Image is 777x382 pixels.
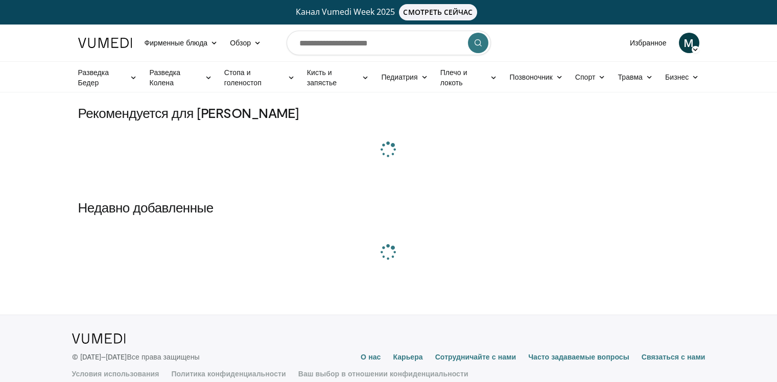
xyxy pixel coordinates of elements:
[171,369,286,378] ya-tr-span: Политика конфиденциальности
[381,72,417,82] ya-tr-span: Педиатрия
[679,33,699,53] a: M
[510,72,553,82] ya-tr-span: Позвоночник
[434,67,504,88] a: Плечо и локоть
[143,67,218,88] a: Разведка Колена
[528,352,629,361] ya-tr-span: Часто задаваемые вопросы
[298,369,468,378] ya-tr-span: Ваш выбор в отношении конфиденциальности
[80,4,698,20] a: Канал Vumedi Week 2025СМОТРЕТЬ СЕЙЧАС
[171,369,286,379] a: Политика конфиденциальности
[138,33,224,53] a: Фирменные блюда
[504,67,569,87] a: Позвоночник
[612,67,660,87] a: Травма
[361,352,381,361] ya-tr-span: О нас
[224,33,267,53] a: Обзор
[127,352,200,361] ya-tr-span: Все права защищены
[361,352,381,364] a: О нас
[78,199,214,215] ya-tr-span: Недавно добавленные
[435,352,516,364] a: Сотрудничайте с нами
[72,369,159,378] ya-tr-span: Условия использования
[218,67,301,88] a: Стопа и голеностоп
[287,31,491,55] input: Поиск тем, выступлений
[393,352,422,364] a: Карьера
[642,352,705,361] ya-tr-span: Связаться с нами
[642,352,705,364] a: Связаться с нами
[78,105,299,121] ya-tr-span: Рекомендуется для [PERSON_NAME]
[435,352,516,361] ya-tr-span: Сотрудничайте с нами
[149,67,201,88] ya-tr-span: Разведка Колена
[307,67,359,88] ya-tr-span: Кисть и запястье
[72,333,126,344] img: Логотип VuMedi
[72,67,144,88] a: Разведка Бедер
[301,67,375,88] a: Кисть и запястье
[230,38,251,48] ya-tr-span: Обзор
[145,38,208,48] ya-tr-span: Фирменные блюда
[528,352,629,364] a: Часто задаваемые вопросы
[375,67,434,87] a: Педиатрия
[624,33,673,53] a: Избранное
[72,352,127,361] ya-tr-span: © [DATE]–[DATE]
[224,67,285,88] ya-tr-span: Стопа и голеностоп
[665,72,689,82] ya-tr-span: Бизнес
[78,38,132,48] img: Логотип VuMedi
[684,35,694,50] ya-tr-span: M
[72,369,159,379] a: Условия использования
[298,369,468,379] a: Ваш выбор в отношении конфиденциальности
[618,72,643,82] ya-tr-span: Травма
[659,67,705,87] a: Бизнес
[575,72,596,82] ya-tr-span: Спорт
[393,352,422,361] ya-tr-span: Карьера
[403,7,473,17] ya-tr-span: СМОТРЕТЬ СЕЙЧАС
[569,67,612,87] a: Спорт
[440,67,487,88] ya-tr-span: Плечо и локоть
[78,67,127,88] ya-tr-span: Разведка Бедер
[296,6,395,17] ya-tr-span: Канал Vumedi Week 2025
